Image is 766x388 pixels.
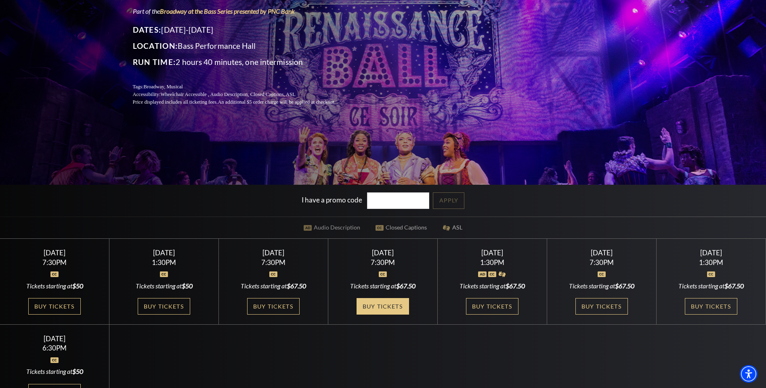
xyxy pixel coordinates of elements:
[685,298,737,315] a: Buy Tickets
[615,282,634,290] span: $67.50
[133,57,176,67] span: Run Time:
[666,282,756,290] div: Tickets starting at
[447,282,537,290] div: Tickets starting at
[666,259,756,266] div: 1:30PM
[10,334,100,343] div: [DATE]
[357,298,409,315] a: Buy Tickets
[28,298,81,315] a: Buy Tickets
[740,365,758,383] div: Accessibility Menu
[133,91,355,98] p: Accessibility:
[229,248,319,257] div: [DATE]
[133,56,355,69] p: 2 hours 40 minutes, one intermission
[133,83,355,91] p: Tags:
[575,298,628,315] a: Buy Tickets
[557,282,647,290] div: Tickets starting at
[133,98,355,106] p: Price displayed includes all ticketing fees.
[247,298,300,315] a: Buy Tickets
[10,259,100,266] div: 7:30PM
[338,259,428,266] div: 7:30PM
[160,92,295,97] span: Wheelchair Accessible , Audio Description, Closed Captions, ASL
[396,282,416,290] span: $67.50
[338,282,428,290] div: Tickets starting at
[506,282,525,290] span: $67.50
[447,248,537,257] div: [DATE]
[338,248,428,257] div: [DATE]
[119,259,209,266] div: 1:30PM
[119,282,209,290] div: Tickets starting at
[133,7,355,16] p: Part of the
[72,367,83,375] span: $50
[229,282,319,290] div: Tickets starting at
[143,84,183,90] span: Broadway, Musical
[447,259,537,266] div: 1:30PM
[10,248,100,257] div: [DATE]
[133,23,355,36] p: [DATE]-[DATE]
[133,41,178,50] span: Location:
[119,248,209,257] div: [DATE]
[10,344,100,351] div: 6:30PM
[302,196,362,204] label: I have a promo code
[133,40,355,52] p: Bass Performance Hall
[724,282,744,290] span: $67.50
[287,282,306,290] span: $67.50
[557,248,647,257] div: [DATE]
[666,248,756,257] div: [DATE]
[10,367,100,376] div: Tickets starting at
[133,25,162,34] span: Dates:
[10,282,100,290] div: Tickets starting at
[557,259,647,266] div: 7:30PM
[182,282,193,290] span: $50
[218,99,335,105] span: An additional $5 order charge will be applied at checkout.
[229,259,319,266] div: 7:30PM
[466,298,518,315] a: Buy Tickets
[138,298,190,315] a: Buy Tickets
[160,7,295,15] a: Broadway at the Bass Series presented by PNC Bank - open in a new tab
[72,282,83,290] span: $50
